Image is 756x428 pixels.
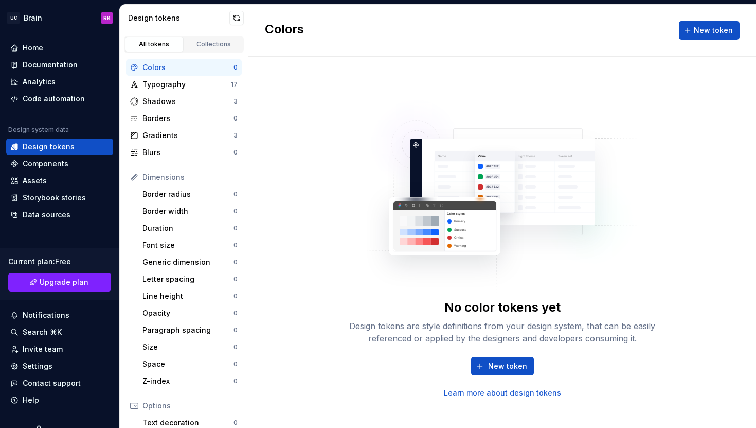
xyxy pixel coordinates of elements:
[23,361,52,371] div: Settings
[138,254,242,270] a: Generic dimension0
[142,147,233,158] div: Blurs
[142,274,233,284] div: Letter spacing
[24,13,42,23] div: Brain
[126,59,242,76] a: Colors0
[103,14,111,22] div: RK
[142,359,233,369] div: Space
[142,79,231,90] div: Typography
[138,305,242,321] a: Opacity0
[138,322,242,338] a: Paragraph spacing0
[8,256,111,267] div: Current plan : Free
[126,144,242,161] a: Blurs0
[233,241,238,249] div: 0
[138,237,242,253] a: Font size0
[233,326,238,334] div: 0
[138,220,242,236] a: Duration0
[471,357,534,375] button: New token
[6,207,113,223] a: Data sources
[23,94,85,104] div: Code automation
[23,142,75,152] div: Design tokens
[6,375,113,391] button: Contact support
[6,139,113,155] a: Design tokens
[233,190,238,198] div: 0
[129,40,180,48] div: All tokens
[679,21,740,40] button: New token
[6,74,113,90] a: Analytics
[142,130,233,141] div: Gradients
[40,277,88,287] span: Upgrade plan
[233,63,238,72] div: 0
[142,342,233,352] div: Size
[488,361,527,371] span: New token
[2,7,117,29] button: UCBrainRK
[142,96,233,107] div: Shadows
[142,257,233,267] div: Generic dimension
[7,12,20,24] div: UC
[233,114,238,123] div: 0
[126,110,242,127] a: Borders0
[128,13,229,23] div: Design tokens
[142,223,233,233] div: Duration
[265,21,304,40] h2: Colors
[233,131,238,140] div: 3
[23,159,68,169] div: Components
[23,344,63,354] div: Invite team
[23,193,86,203] div: Storybook stories
[142,308,233,318] div: Opacity
[23,378,81,388] div: Contact support
[233,360,238,368] div: 0
[138,356,242,372] a: Space0
[233,224,238,232] div: 0
[231,80,238,89] div: 17
[6,57,113,73] a: Documentation
[138,339,242,355] a: Size0
[233,258,238,266] div: 0
[694,25,733,36] span: New token
[6,307,113,323] button: Notifications
[126,127,242,144] a: Gradients3
[6,40,113,56] a: Home
[233,148,238,157] div: 0
[233,343,238,351] div: 0
[138,373,242,389] a: Z-index0
[138,271,242,287] a: Letter spacing0
[338,320,667,345] div: Design tokens are style definitions from your design system, that can be easily referenced or app...
[142,206,233,216] div: Border width
[23,43,43,53] div: Home
[8,273,111,292] a: Upgrade plan
[233,309,238,317] div: 0
[142,240,233,250] div: Font size
[6,156,113,172] a: Components
[233,97,238,106] div: 3
[444,299,561,316] div: No color tokens yet
[142,325,233,335] div: Paragraph spacing
[23,176,47,186] div: Assets
[233,275,238,283] div: 0
[23,395,39,405] div: Help
[233,207,238,215] div: 0
[142,189,233,199] div: Border radius
[142,418,233,428] div: Text decoration
[233,292,238,300] div: 0
[126,93,242,110] a: Shadows3
[23,77,56,87] div: Analytics
[444,388,561,398] a: Learn more about design tokens
[142,113,233,124] div: Borders
[6,190,113,206] a: Storybook stories
[6,91,113,107] a: Code automation
[6,358,113,374] a: Settings
[142,376,233,386] div: Z-index
[8,126,69,134] div: Design system data
[138,203,242,219] a: Border width0
[233,419,238,427] div: 0
[6,324,113,340] button: Search ⌘K
[138,288,242,304] a: Line height0
[6,341,113,357] a: Invite team
[138,186,242,202] a: Border radius0
[6,173,113,189] a: Assets
[142,62,233,73] div: Colors
[142,172,238,182] div: Dimensions
[23,210,70,220] div: Data sources
[23,327,62,337] div: Search ⌘K
[6,392,113,408] button: Help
